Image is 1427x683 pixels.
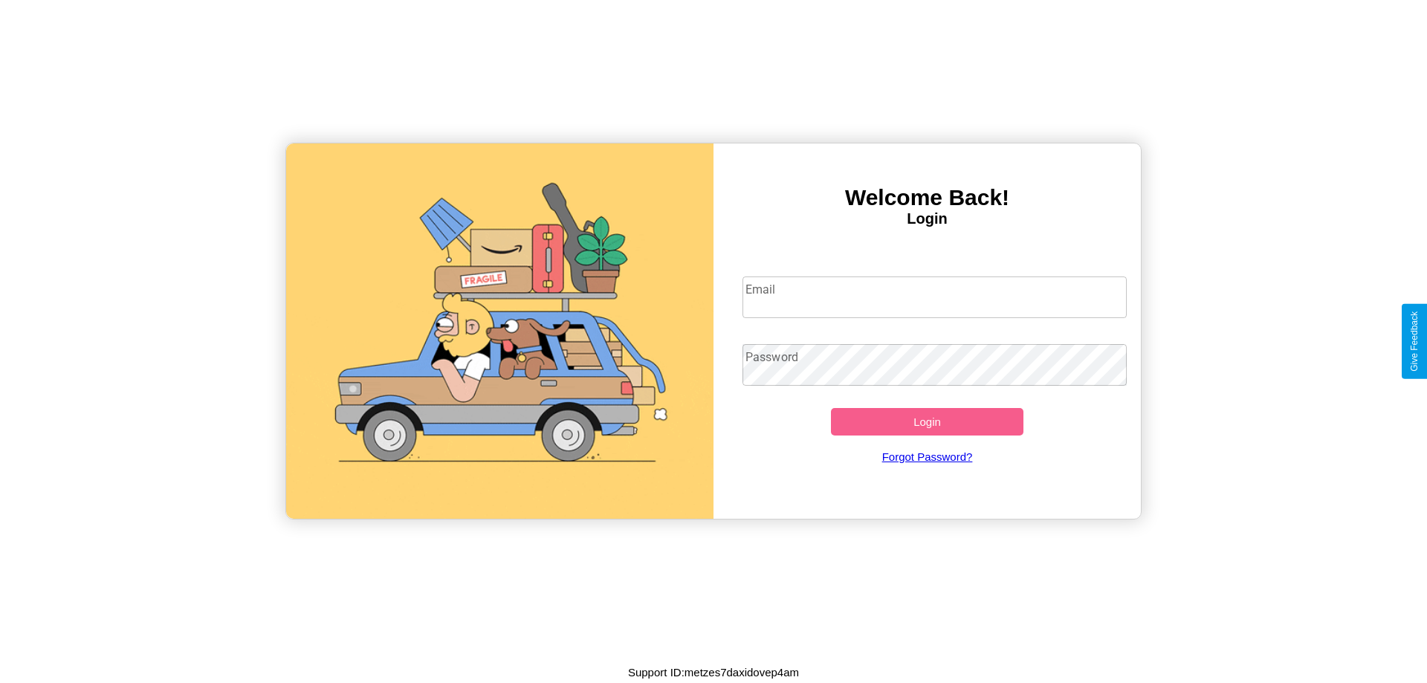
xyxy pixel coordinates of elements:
[286,143,713,519] img: gif
[628,662,799,682] p: Support ID: metzes7daxidovep4am
[1409,311,1420,372] div: Give Feedback
[713,210,1141,227] h4: Login
[713,185,1141,210] h3: Welcome Back!
[735,436,1120,478] a: Forgot Password?
[831,408,1023,436] button: Login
